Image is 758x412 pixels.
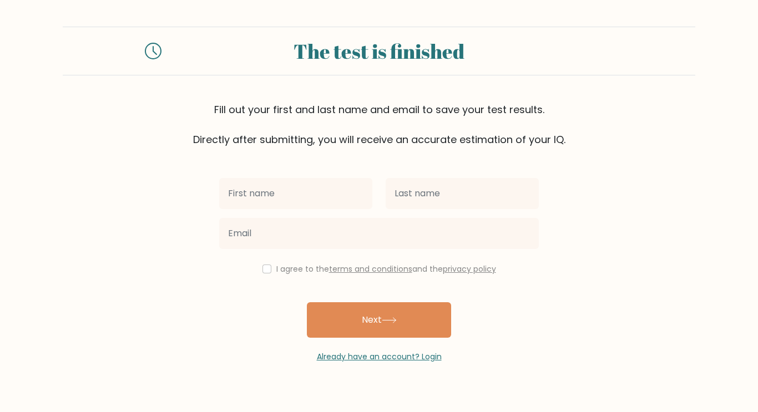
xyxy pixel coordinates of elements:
[175,36,583,66] div: The test is finished
[219,178,372,209] input: First name
[317,351,442,362] a: Already have an account? Login
[307,302,451,338] button: Next
[443,263,496,274] a: privacy policy
[329,263,412,274] a: terms and conditions
[276,263,496,274] label: I agree to the and the
[219,218,539,249] input: Email
[63,102,695,147] div: Fill out your first and last name and email to save your test results. Directly after submitting,...
[386,178,539,209] input: Last name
